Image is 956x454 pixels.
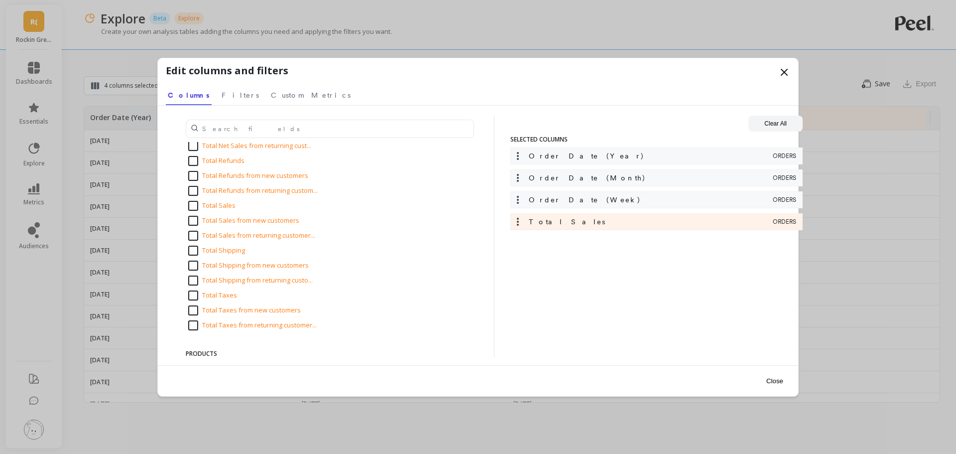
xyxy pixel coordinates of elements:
[510,136,803,144] span: SELECTED COLUMNS
[188,201,236,211] span: Total Sales
[188,291,237,301] span: Total Taxes
[529,151,644,161] span: Order Date (Year)
[773,152,796,160] span: ORDERS
[188,320,317,330] span: Total Taxes from returning customers
[188,261,309,271] span: Total Shipping from new customers
[510,148,803,169] div: Order Date (Year)ORDERS
[510,191,803,213] div: Order Date (Week)ORDERS
[529,217,605,227] span: Total Sales
[188,231,315,241] span: Total Sales from returning customers
[222,90,259,100] span: Filters
[271,90,351,100] span: Custom Metrics
[188,171,308,181] span: Total Refunds from new customers
[188,186,318,196] span: Total Refunds from returning customers
[529,173,646,183] span: Order Date (Month)
[188,156,244,166] span: Total Refunds
[188,305,301,315] span: Total Taxes from new customers
[188,246,245,256] span: Total Shipping
[166,63,288,78] h1: Edit columns and filters
[186,120,474,138] input: Search fields
[773,196,796,204] span: ORDERS
[510,169,803,191] div: Order Date (Month)ORDERS
[510,213,803,235] div: Total SalesORDERS
[188,216,299,226] span: Total Sales from new customers
[763,370,786,392] button: Close
[773,218,796,226] span: ORDERS
[188,141,311,151] span: Total Net Sales from returning customers
[166,82,790,105] nav: Tabs
[188,276,313,286] span: Total Shipping from returning customers
[186,349,217,358] span: PRODUCTS
[773,174,796,182] span: ORDERS
[168,90,210,100] span: Columns
[748,116,803,132] button: Clear All
[529,195,641,205] span: Order Date (Week)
